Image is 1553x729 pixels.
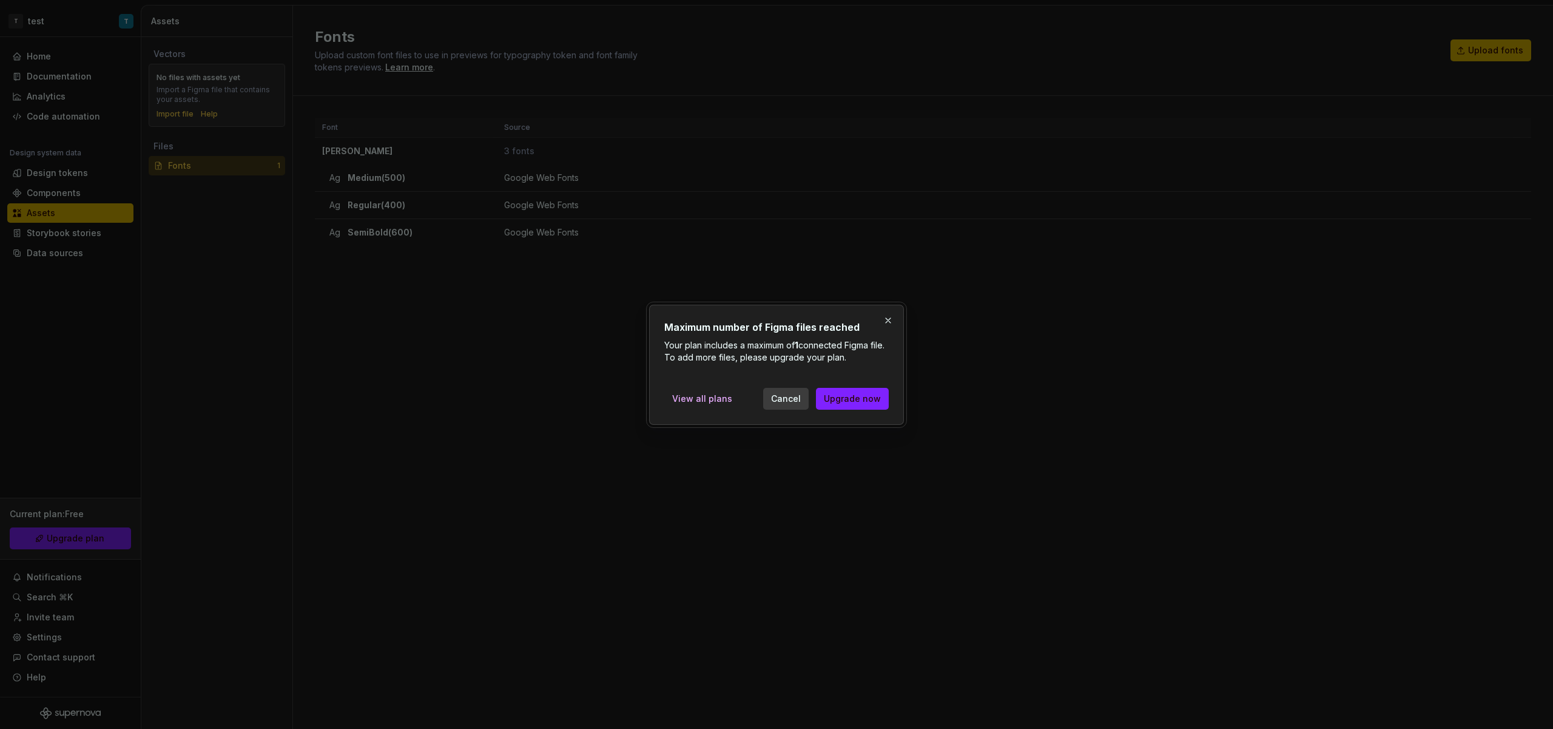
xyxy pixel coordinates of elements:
h2: Maximum number of Figma files reached [664,320,889,334]
span: View all plans [672,393,732,405]
a: View all plans [664,388,740,410]
b: 1 [795,340,798,350]
button: Upgrade now [816,388,889,410]
p: Your plan includes a maximum of connected Figma file. To add more files, please upgrade your plan. [664,339,889,364]
button: Cancel [763,388,809,410]
span: Cancel [771,393,801,405]
span: Upgrade now [824,393,881,405]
